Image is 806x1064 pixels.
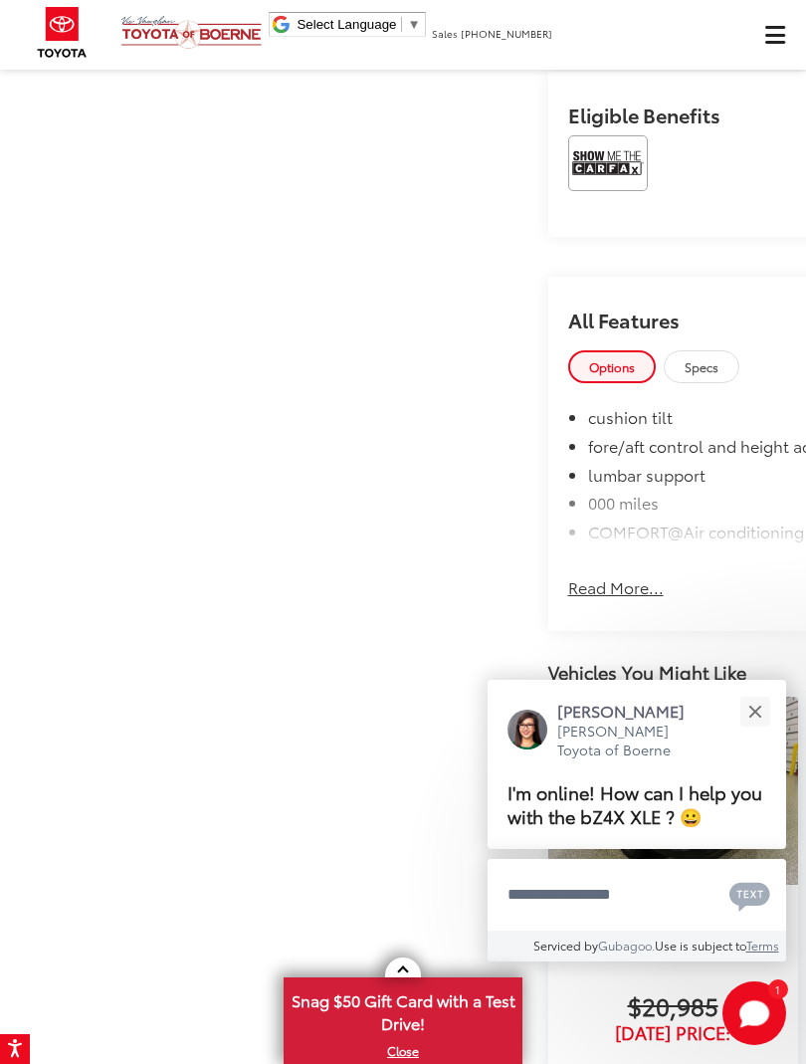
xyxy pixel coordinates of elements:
[568,556,664,599] button: Read More...
[533,937,598,954] span: Serviced by
[729,880,770,912] svg: Text
[733,690,776,733] button: Close
[568,987,778,1023] span: $20,985
[722,981,786,1045] button: Toggle Chat Window
[120,15,263,50] img: Vic Vaughan Toyota of Boerne
[488,680,786,961] div: Close[PERSON_NAME][PERSON_NAME] Toyota of BoerneI'm online! How can I help you with the bZ4X XLE ...
[568,1023,778,1043] span: [DATE] Price:
[746,937,779,954] a: Terms
[297,17,396,32] span: Select Language
[432,26,458,41] span: Sales
[722,981,786,1045] svg: Start Chat
[401,17,402,32] span: ​
[557,700,705,722] p: [PERSON_NAME]
[723,872,776,917] button: Chat with SMS
[655,937,746,954] span: Use is subject to
[407,17,420,32] span: ▼
[775,984,780,993] span: 1
[568,135,648,191] img: View CARFAX report
[297,17,420,32] a: Select Language​
[507,778,762,829] span: I'm online! How can I help you with the bZ4X XLE ? 😀
[461,26,552,41] span: [PHONE_NUMBER]
[488,859,786,931] textarea: Type your message
[685,358,718,375] span: Specs
[598,937,655,954] a: Gubagoo.
[286,979,520,1040] span: Snag $50 Gift Card with a Test Drive!
[557,722,705,760] p: [PERSON_NAME] Toyota of Boerne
